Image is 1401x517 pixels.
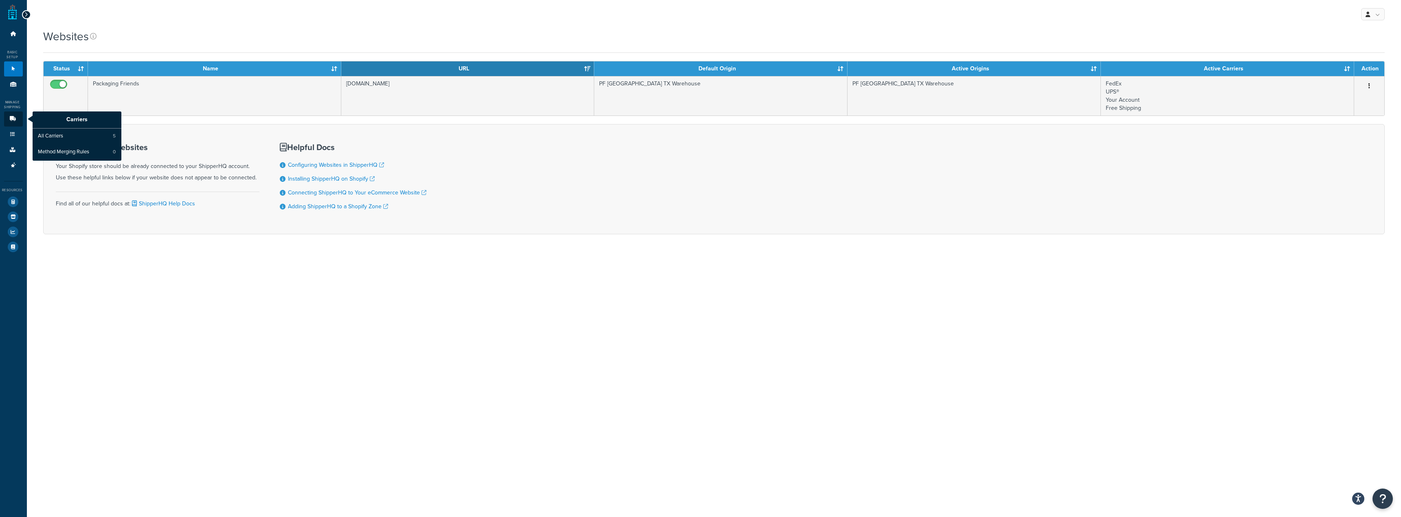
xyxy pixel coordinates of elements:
[848,61,1101,76] th: Active Origins: activate to sort column ascending
[38,133,63,140] span: All Carriers
[44,61,88,76] th: Status: activate to sort column ascending
[38,148,89,156] span: Method Merging Rules
[56,192,259,209] div: Find all of our helpful docs at:
[341,61,595,76] th: URL: activate to sort column ascending
[288,202,388,211] a: Adding ShipperHQ to a Shopify Zone
[1101,61,1354,76] th: Active Carriers: activate to sort column ascending
[4,194,23,209] li: Test Your Rates
[4,61,23,76] li: Websites
[33,129,121,144] a: All Carriers 5
[1354,61,1384,76] th: Action
[288,161,384,169] a: Configuring Websites in ShipperHQ
[56,143,259,183] div: Your Shopify store should be already connected to your ShipperHQ account. Use these helpful links...
[43,28,89,44] h1: Websites
[4,26,23,41] li: Dashboard
[594,61,848,76] th: Default Origin: activate to sort column ascending
[4,111,23,127] li: Carriers
[8,4,17,20] a: ShipperHQ Home
[1372,489,1393,509] button: Open Resource Center
[288,175,375,183] a: Installing ShipperHQ on Shopify
[4,77,23,92] li: Origins
[4,127,23,142] li: Shipping Rules
[594,76,848,116] td: PF [GEOGRAPHIC_DATA] TX Warehouse
[33,129,121,144] li: All Carriers
[33,111,121,129] p: Carriers
[4,225,23,239] li: Analytics
[4,142,23,157] li: Boxes
[288,188,426,197] a: Connecting ShipperHQ to Your eCommerce Website
[4,209,23,224] li: Marketplace
[56,143,259,152] h3: Understanding Websites
[280,143,426,152] h3: Helpful Docs
[1101,76,1354,116] td: FedEx UPS® Your Account Free Shipping
[341,76,595,116] td: [DOMAIN_NAME]
[130,199,195,208] a: ShipperHQ Help Docs
[4,158,23,173] li: Advanced Features
[33,144,121,160] a: Method Merging Rules 0
[33,144,121,160] li: Method Merging Rules
[4,240,23,254] li: Help Docs
[113,148,116,155] span: 0
[88,76,341,116] td: Packaging Friends
[88,61,341,76] th: Name: activate to sort column ascending
[113,133,116,140] span: 5
[848,76,1101,116] td: PF [GEOGRAPHIC_DATA] TX Warehouse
